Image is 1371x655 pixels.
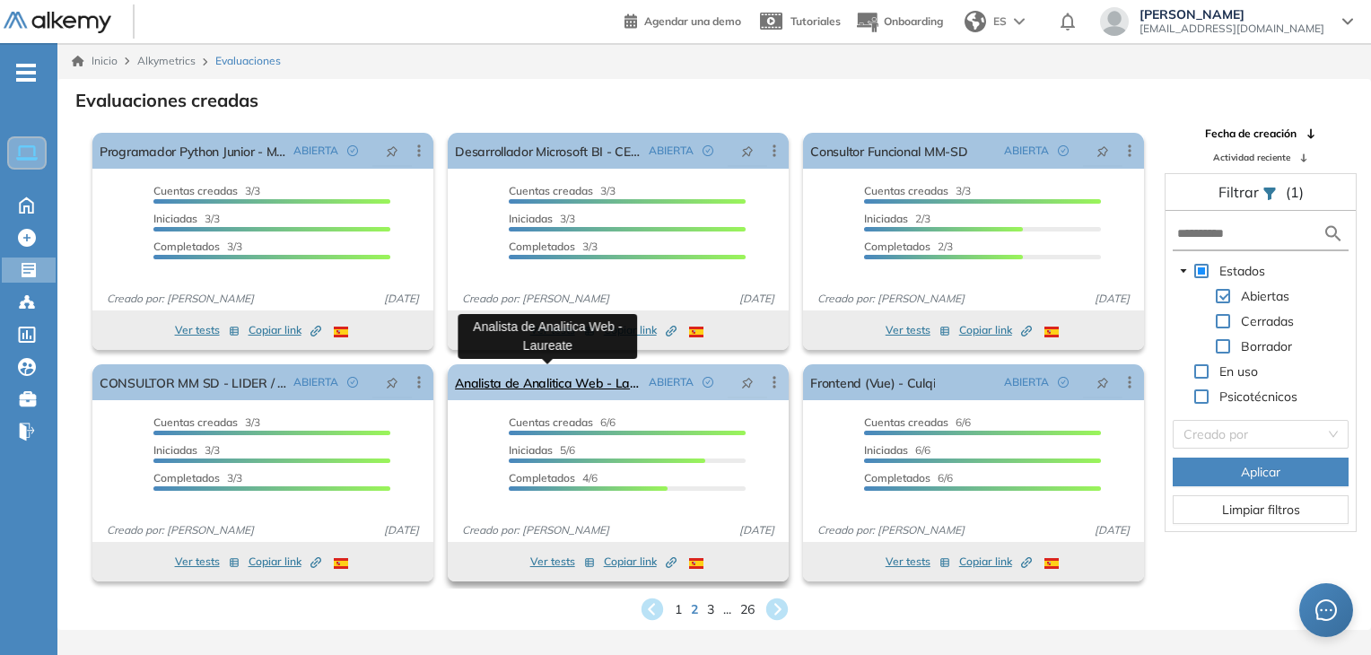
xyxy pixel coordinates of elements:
span: Borrador [1237,336,1296,357]
span: 2/3 [864,240,953,253]
span: Creado por: [PERSON_NAME] [100,291,261,307]
span: Cuentas creadas [864,184,948,197]
button: Copiar link [249,551,321,572]
span: message [1315,599,1337,621]
span: 26 [740,600,755,619]
span: ABIERTA [293,143,338,159]
span: pushpin [1096,375,1109,389]
span: caret-down [1179,266,1188,275]
span: [DATE] [732,291,782,307]
span: Aplicar [1241,462,1280,482]
span: [DATE] [1087,522,1137,538]
span: pushpin [741,144,754,158]
span: 3 [707,600,714,619]
button: Copiar link [959,551,1032,572]
span: Onboarding [884,14,943,28]
span: Abiertas [1241,288,1289,304]
img: ESP [689,327,703,337]
span: Borrador [1241,338,1292,354]
span: 3/3 [509,212,575,225]
span: ABIERTA [1004,374,1049,390]
span: Estados [1219,263,1265,279]
span: Creado por: [PERSON_NAME] [100,522,261,538]
span: ... [723,600,731,619]
span: 5/6 [509,443,575,457]
button: Onboarding [855,3,943,41]
button: pushpin [1083,368,1122,397]
span: Iniciadas [153,443,197,457]
span: Creado por: [PERSON_NAME] [810,291,972,307]
span: Creado por: [PERSON_NAME] [455,291,616,307]
span: [DATE] [377,522,426,538]
i: - [16,71,36,74]
span: Copiar link [959,322,1032,338]
a: Frontend (Vue) - Culqi [810,364,935,400]
span: Creado por: [PERSON_NAME] [810,522,972,538]
span: pushpin [1096,144,1109,158]
span: Filtrar [1218,183,1262,201]
span: ABIERTA [649,143,694,159]
a: Inicio [72,53,118,69]
span: Cuentas creadas [509,184,593,197]
button: Ver tests [175,319,240,341]
button: Copiar link [604,319,677,341]
a: Desarrollador Microsoft BI - CENTRO [455,133,642,169]
button: pushpin [1083,136,1122,165]
button: Ver tests [886,319,950,341]
span: Completados [509,471,575,485]
span: Cuentas creadas [509,415,593,429]
span: Iniciadas [864,212,908,225]
span: 6/6 [509,415,616,429]
h3: Evaluaciones creadas [75,90,258,111]
img: Logo [4,12,111,34]
span: Psicotécnicos [1219,389,1297,405]
span: Iniciadas [509,443,553,457]
div: Analista de Analitica Web - Laureate [458,314,637,359]
span: Actividad reciente [1213,151,1290,164]
span: check-circle [347,377,358,388]
a: Analista de Analitica Web - Laureate [455,364,642,400]
a: Agendar una demo [624,9,741,31]
span: Iniciadas [509,212,553,225]
span: ABIERTA [1004,143,1049,159]
img: world [965,11,986,32]
span: check-circle [347,145,358,156]
button: pushpin [728,368,767,397]
span: 3/3 [153,443,220,457]
span: 3/3 [153,240,242,253]
span: pushpin [741,375,754,389]
span: 3/3 [153,415,260,429]
span: Abiertas [1237,285,1293,307]
span: Evaluaciones [215,53,281,69]
span: Completados [153,240,220,253]
span: pushpin [386,375,398,389]
button: Aplicar [1173,458,1349,486]
button: Limpiar filtros [1173,495,1349,524]
span: Cerradas [1241,313,1294,329]
span: check-circle [1058,377,1069,388]
span: 6/6 [864,415,971,429]
span: Completados [864,471,930,485]
span: Copiar link [249,322,321,338]
span: Fecha de creación [1205,126,1297,142]
span: 4/6 [509,471,598,485]
span: ABIERTA [293,374,338,390]
span: Copiar link [959,554,1032,570]
span: check-circle [703,145,713,156]
a: Consultor Funcional MM-SD [810,133,967,169]
img: ESP [1044,558,1059,569]
span: 3/3 [509,184,616,197]
span: 2 [691,600,698,619]
span: En uso [1219,363,1258,380]
span: check-circle [703,377,713,388]
span: check-circle [1058,145,1069,156]
img: ESP [1044,327,1059,337]
span: Completados [153,471,220,485]
button: pushpin [372,136,412,165]
span: Cuentas creadas [864,415,948,429]
span: [DATE] [732,522,782,538]
button: pushpin [728,136,767,165]
span: Cuentas creadas [153,415,238,429]
span: 6/6 [864,443,930,457]
span: Cerradas [1237,310,1297,332]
